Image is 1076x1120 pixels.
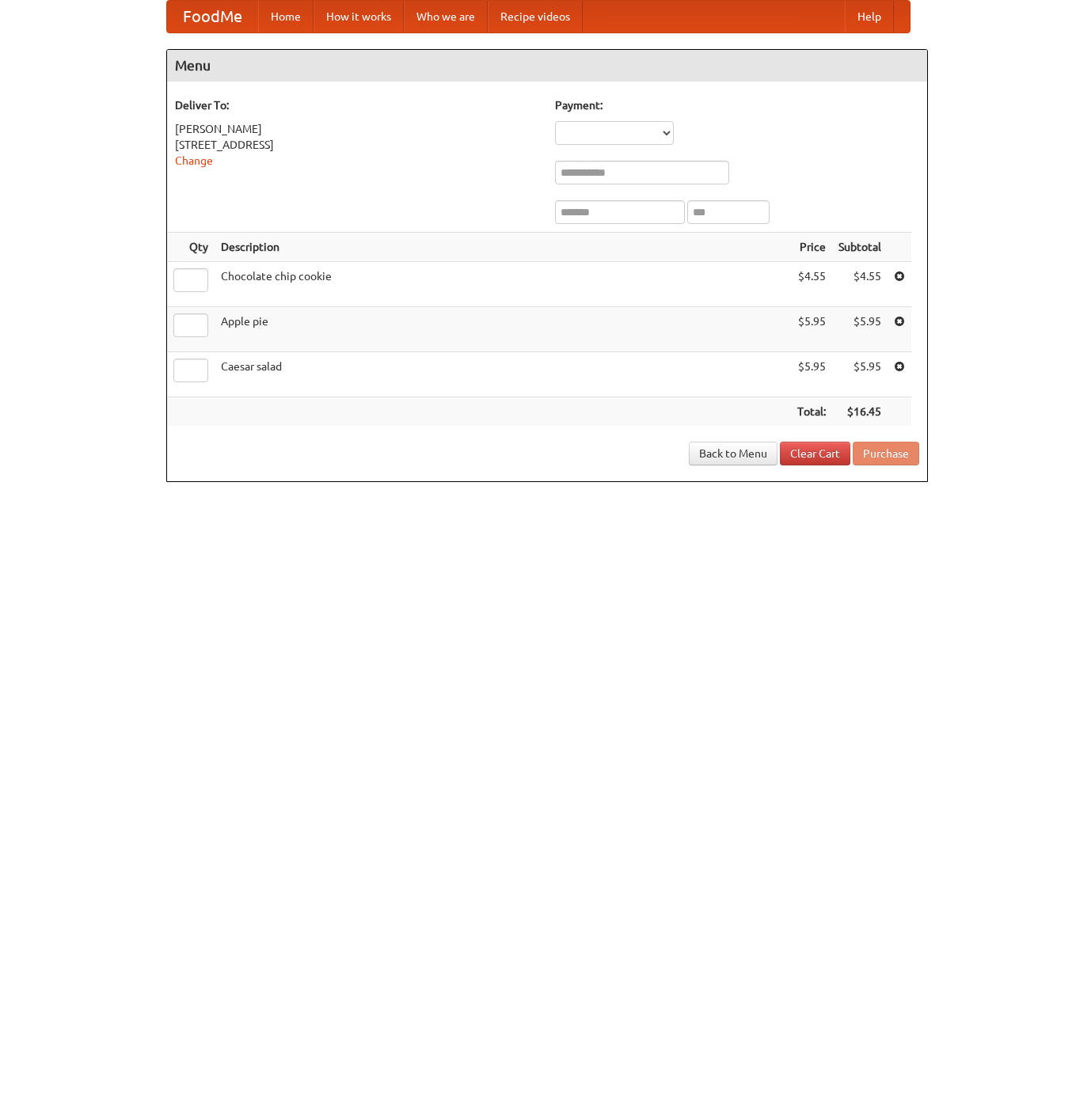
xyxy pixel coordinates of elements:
[175,97,539,113] h5: Deliver To:
[215,307,791,352] td: Apple pie
[488,1,583,32] a: Recipe videos
[791,397,832,427] th: Total:
[853,442,919,465] button: Purchase
[791,262,832,307] td: $4.55
[215,352,791,397] td: Caesar salad
[832,352,888,397] td: $5.95
[689,442,778,465] a: Back to Menu
[791,352,832,397] td: $5.95
[167,1,258,32] a: FoodMe
[404,1,488,32] a: Who we are
[791,233,832,262] th: Price
[215,233,791,262] th: Description
[175,137,539,153] div: [STREET_ADDRESS]
[832,307,888,352] td: $5.95
[314,1,404,32] a: How it works
[215,262,791,307] td: Chocolate chip cookie
[555,97,919,113] h5: Payment:
[167,233,215,262] th: Qty
[258,1,314,32] a: Home
[167,50,927,82] h4: Menu
[845,1,894,32] a: Help
[832,262,888,307] td: $4.55
[175,121,539,137] div: [PERSON_NAME]
[791,307,832,352] td: $5.95
[832,233,888,262] th: Subtotal
[175,154,213,167] a: Change
[780,442,850,465] a: Clear Cart
[832,397,888,427] th: $16.45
